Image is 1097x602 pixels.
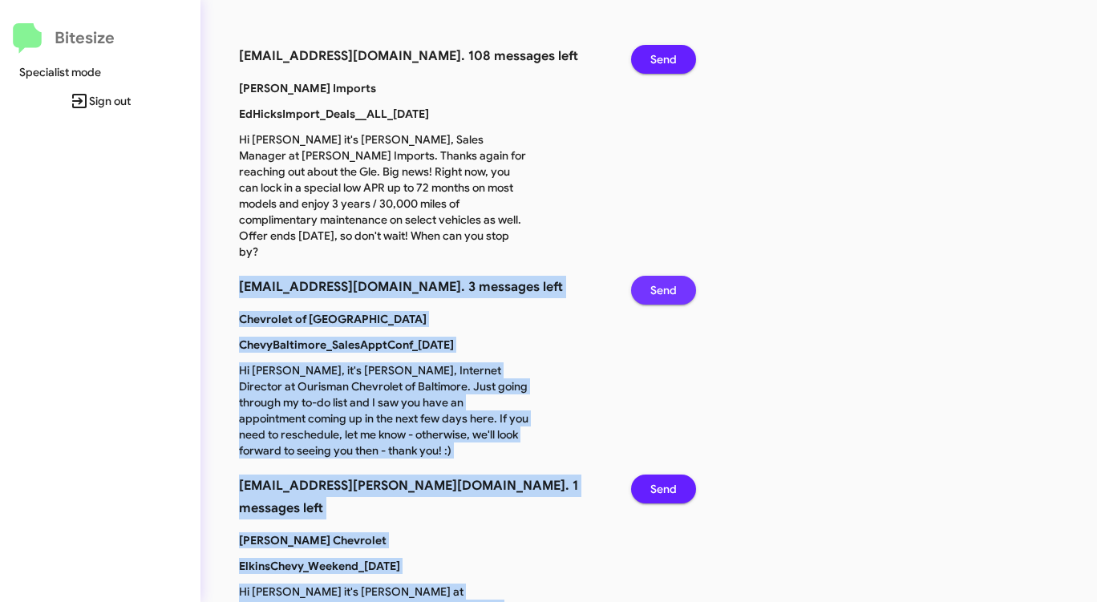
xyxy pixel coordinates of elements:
[239,312,427,326] b: Chevrolet of [GEOGRAPHIC_DATA]
[239,81,376,95] b: [PERSON_NAME] Imports
[239,107,429,121] b: EdHicksImport_Deals__ALL_[DATE]
[239,475,607,519] h3: [EMAIL_ADDRESS][PERSON_NAME][DOMAIN_NAME]. 1 messages left
[631,45,696,74] button: Send
[13,87,188,115] span: Sign out
[227,131,540,260] p: Hi [PERSON_NAME] it's [PERSON_NAME], Sales Manager at [PERSON_NAME] Imports. Thanks again for rea...
[239,45,607,67] h3: [EMAIL_ADDRESS][DOMAIN_NAME]. 108 messages left
[650,45,677,74] span: Send
[650,475,677,503] span: Send
[631,276,696,305] button: Send
[13,23,115,54] a: Bitesize
[650,276,677,305] span: Send
[239,533,387,547] b: [PERSON_NAME] Chevrolet
[239,276,607,298] h3: [EMAIL_ADDRESS][DOMAIN_NAME]. 3 messages left
[631,475,696,503] button: Send
[239,337,454,352] b: ChevyBaltimore_SalesApptConf_[DATE]
[227,362,540,459] p: Hi [PERSON_NAME], it's [PERSON_NAME], Internet Director at Ourisman Chevrolet of Baltimore. Just ...
[239,559,400,573] b: ElkinsChevy_Weekend_[DATE]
